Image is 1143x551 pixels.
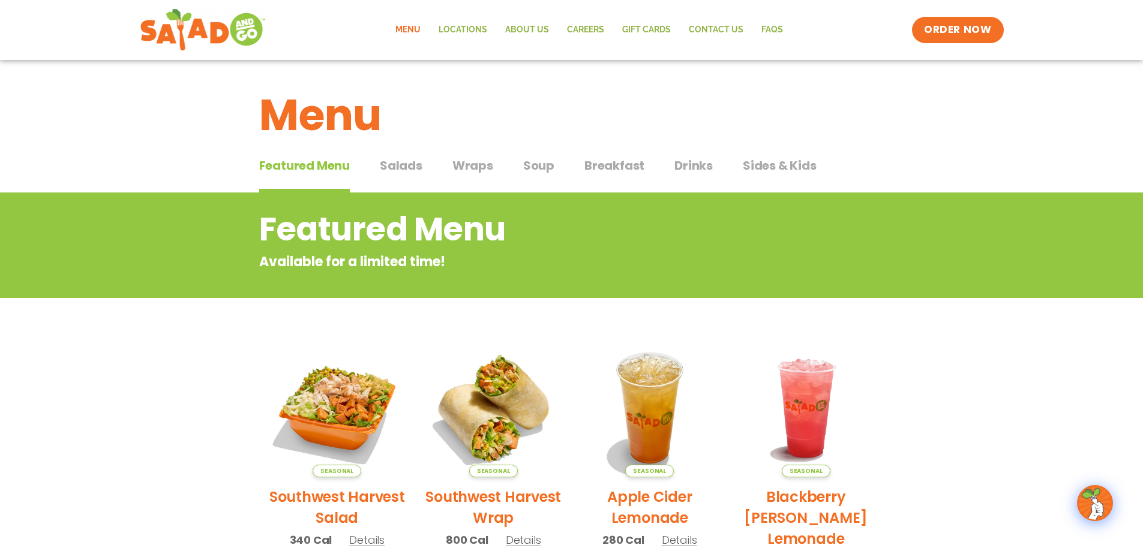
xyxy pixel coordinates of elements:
[313,465,361,477] span: Seasonal
[496,16,558,44] a: About Us
[680,16,752,44] a: Contact Us
[737,339,875,477] img: Product photo for Blackberry Bramble Lemonade
[924,23,991,37] span: ORDER NOW
[259,83,884,147] h1: Menu
[259,252,788,272] p: Available for a limited time!
[506,532,541,547] span: Details
[268,339,407,477] img: Product photo for Southwest Harvest Salad
[558,16,613,44] a: Careers
[602,532,644,548] span: 280 Cal
[259,152,884,193] div: Tabbed content
[452,156,493,174] span: Wraps
[581,339,719,477] img: Product photo for Apple Cider Lemonade
[613,16,680,44] a: GIFT CARDS
[912,17,1003,43] a: ORDER NOW
[1078,486,1112,520] img: wpChatIcon
[349,532,385,547] span: Details
[584,156,644,174] span: Breakfast
[424,339,563,477] img: Product photo for Southwest Harvest Wrap
[469,465,518,477] span: Seasonal
[446,532,488,548] span: 800 Cal
[782,465,830,477] span: Seasonal
[140,6,266,54] img: new-SAG-logo-768×292
[386,16,430,44] a: Menu
[380,156,422,174] span: Salads
[268,486,407,528] h2: Southwest Harvest Salad
[752,16,792,44] a: FAQs
[259,205,788,254] h2: Featured Menu
[259,156,350,174] span: Featured Menu
[662,532,697,547] span: Details
[743,156,817,174] span: Sides & Kids
[290,532,332,548] span: 340 Cal
[386,16,792,44] nav: Menu
[430,16,496,44] a: Locations
[581,486,719,528] h2: Apple Cider Lemonade
[737,486,875,549] h2: Blackberry [PERSON_NAME] Lemonade
[424,486,563,528] h2: Southwest Harvest Wrap
[674,156,713,174] span: Drinks
[625,465,674,477] span: Seasonal
[523,156,554,174] span: Soup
